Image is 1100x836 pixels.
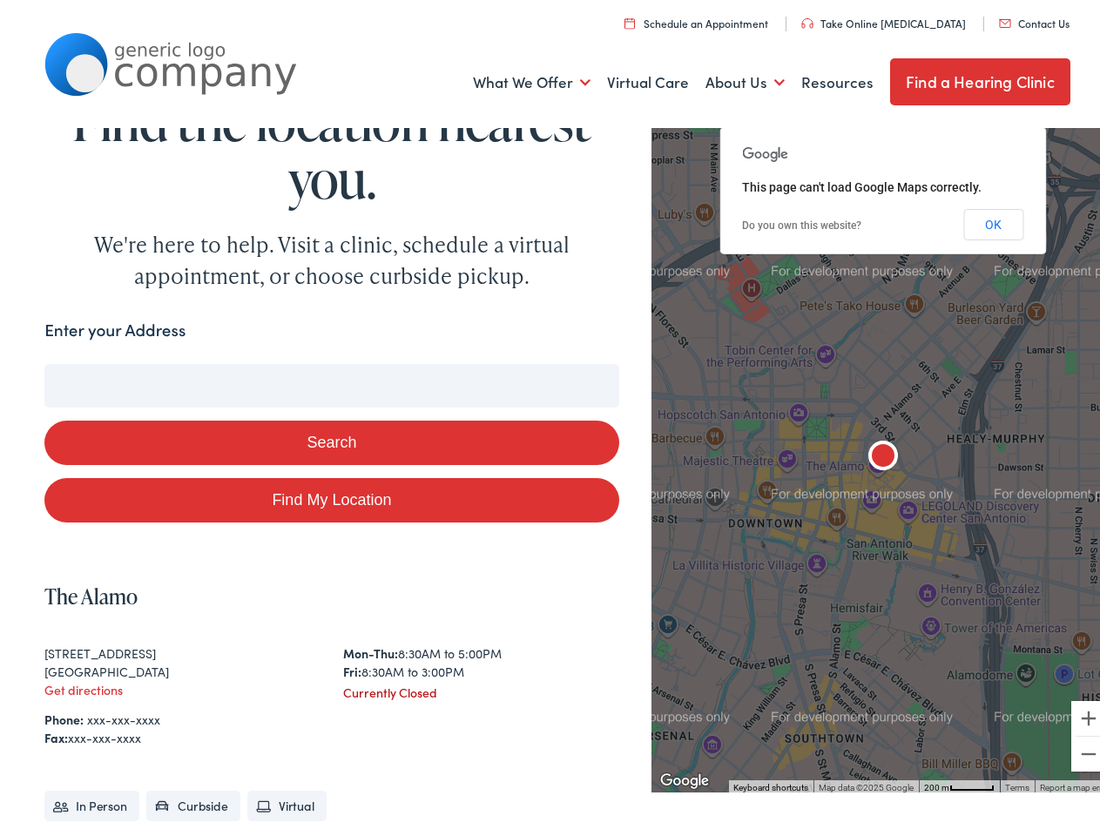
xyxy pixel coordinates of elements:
button: Map Scale: 200 m per 48 pixels [919,775,1000,787]
div: [GEOGRAPHIC_DATA] [44,657,321,676]
button: Keyboard shortcuts [733,777,808,789]
a: xxx-xxx-xxxx [87,705,160,723]
span: Map data ©2025 Google [819,778,914,787]
li: Virtual [247,785,327,816]
a: Virtual Care [607,45,689,110]
a: The Alamo [44,576,138,605]
li: In Person [44,785,139,816]
button: Search [44,415,618,460]
img: Google [656,765,713,787]
button: OK [963,204,1023,235]
a: Get directions [44,676,123,693]
h1: Find the location nearest you. [44,87,618,202]
div: Currently Closed [343,678,619,697]
div: We're here to help. Visit a clinic, schedule a virtual appointment, or choose curbside pickup. [53,224,611,287]
div: [STREET_ADDRESS] [44,639,321,657]
a: What We Offer [473,45,590,110]
img: utility icon [801,13,813,24]
a: Find a Hearing Clinic [890,53,1070,100]
img: utility icon [624,12,635,24]
span: 200 m [924,778,949,787]
a: About Us [705,45,785,110]
div: 8:30AM to 5:00PM 8:30AM to 3:00PM [343,639,619,676]
a: Contact Us [999,10,1070,25]
img: utility icon [999,14,1011,23]
strong: Fri: [343,657,361,675]
a: Resources [801,45,874,110]
label: Enter your Address [44,313,186,338]
span: This page can't load Google Maps correctly. [742,175,982,189]
strong: Phone: [44,705,84,723]
strong: Mon-Thu: [343,639,398,657]
a: Find My Location [44,473,618,517]
a: Schedule an Appointment [624,10,768,25]
a: Terms (opens in new tab) [1005,778,1029,787]
a: Open this area in Google Maps (opens a new window) [656,765,713,787]
a: Do you own this website? [742,214,861,226]
a: Take Online [MEDICAL_DATA] [801,10,966,25]
strong: Fax: [44,724,68,741]
li: Curbside [146,785,240,816]
div: xxx-xxx-xxxx [44,724,618,742]
input: Enter your address or zip code [44,359,618,402]
div: The Alamo [862,432,904,474]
